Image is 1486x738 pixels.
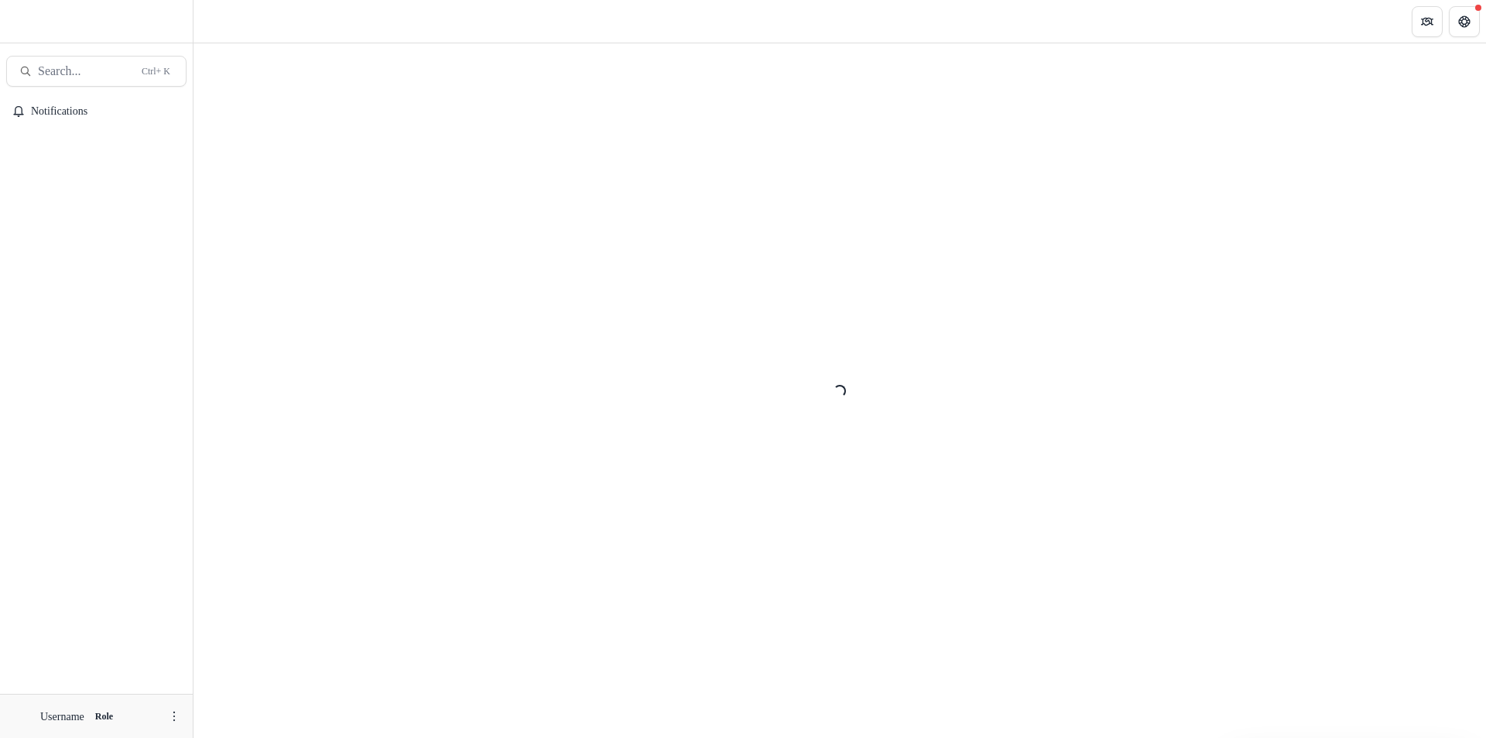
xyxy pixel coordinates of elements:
[6,56,187,87] button: Search...
[31,105,180,118] span: Notifications
[6,99,187,124] button: Notifications
[135,63,173,80] div: Ctrl + K
[38,64,129,78] span: Search...
[1449,6,1480,37] button: Get Help
[101,709,132,723] p: Role
[1412,6,1443,37] button: Partners
[40,709,95,725] p: Username
[165,707,183,726] button: More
